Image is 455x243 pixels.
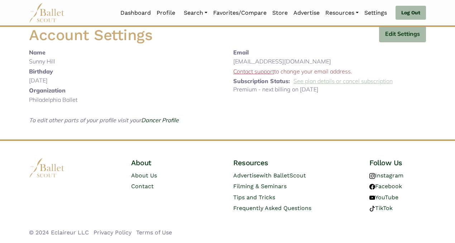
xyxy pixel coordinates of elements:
[369,184,375,190] img: facebook logo
[118,5,154,20] a: Dashboard
[233,172,306,179] a: Advertisewith BalletScout
[154,5,178,20] a: Profile
[131,172,157,179] a: About Us
[233,85,426,94] p: Premium - next billing on [DATE]
[29,87,66,94] b: Organization
[233,77,290,85] b: Subscription Status:
[291,5,322,20] a: Advertise
[293,77,393,85] a: See plan details or cancel subscription
[269,5,291,20] a: Store
[361,5,390,20] a: Settings
[210,5,269,20] a: Favorites/Compare
[369,195,375,201] img: youtube logo
[136,229,172,236] a: Terms of Use
[233,205,311,211] a: Frequently Asked Questions
[233,158,324,167] h4: Resources
[131,158,188,167] h4: About
[47,58,55,65] span: Hill
[29,76,222,85] p: [DATE]
[259,172,306,179] span: with BalletScout
[29,25,152,45] h1: Account Settings
[369,183,402,190] a: Facebook
[29,116,179,124] i: To edit other parts of your profile visit your
[29,68,53,75] b: Birthday
[233,68,274,75] a: Contact support
[369,172,403,179] a: Instagram
[233,194,275,201] a: Tips and Tricks
[369,206,375,211] img: tiktok logo
[233,67,426,76] p: to change your email address.
[233,183,287,190] a: Filming & Seminars
[369,194,398,201] a: YouTube
[369,173,375,179] img: instagram logo
[141,116,179,124] a: Dancer Profile
[29,49,45,56] b: Name
[29,95,222,105] p: Philadelphia Ballet
[29,58,45,65] span: Sunny
[379,25,426,42] button: Edit Settings
[369,158,426,167] h4: Follow Us
[322,5,361,20] a: Resources
[233,49,249,56] b: Email
[94,229,131,236] a: Privacy Policy
[396,6,426,20] a: Log Out
[233,57,426,66] p: [EMAIL_ADDRESS][DOMAIN_NAME]
[131,183,154,190] a: Contact
[29,228,89,237] li: © 2024 Eclaireur LLC
[29,158,65,178] img: logo
[369,205,393,211] a: TikTok
[181,5,210,20] a: Search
